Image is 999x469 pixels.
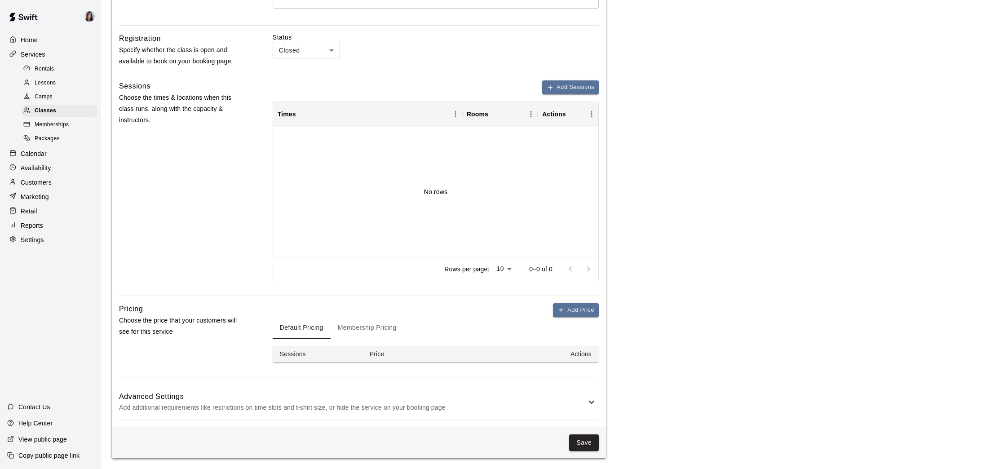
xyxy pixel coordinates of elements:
a: Calendar [7,147,94,160]
div: Memberships [22,119,97,131]
a: Camps [22,90,101,104]
p: Retail [21,207,37,216]
div: Times [278,102,296,127]
p: Availability [21,164,51,173]
p: Services [21,50,45,59]
a: Settings [7,233,94,247]
p: Copy public page link [18,451,80,460]
a: Customers [7,176,94,189]
a: Retail [7,204,94,218]
p: Reports [21,221,43,230]
button: Add Price [553,303,599,317]
th: Sessions [273,346,362,363]
div: Classes [22,105,97,117]
button: Sort [296,108,309,120]
h6: Sessions [119,80,150,92]
button: Menu [524,107,538,121]
div: Closed [273,42,340,58]
h6: Registration [119,33,161,44]
button: Membership Pricing [331,317,404,339]
th: Price [362,346,452,363]
a: Rentals [22,62,101,76]
a: Availability [7,161,94,175]
button: Save [569,434,599,451]
p: Help Center [18,419,53,428]
p: Rows per page: [444,265,489,274]
div: Packages [22,133,97,145]
a: Classes [22,104,101,118]
p: Calendar [21,149,47,158]
p: Home [21,35,38,44]
a: Packages [22,132,101,146]
button: Add Sessions [542,80,599,94]
h6: Pricing [119,303,143,315]
div: Actions [538,102,598,127]
div: Rooms [462,102,538,127]
span: Packages [35,134,60,143]
th: Actions [452,346,599,363]
span: Camps [35,93,53,102]
p: Marketing [21,192,49,201]
div: Rentals [22,63,97,75]
p: View public page [18,435,67,444]
p: Choose the price that your customers will see for this service [119,315,244,337]
p: 0–0 of 0 [529,265,553,274]
a: Marketing [7,190,94,204]
p: Customers [21,178,52,187]
button: Menu [585,107,598,121]
a: Home [7,33,94,47]
p: Settings [21,235,44,244]
h6: Advanced Settings [119,391,586,403]
span: Rentals [35,65,54,74]
a: Services [7,48,94,61]
span: Classes [35,106,56,115]
span: Memberships [35,120,69,129]
div: 10 [493,262,515,275]
div: Actions [542,102,566,127]
button: Menu [449,107,462,121]
p: Choose the times & locations when this class runs, along with the capacity & instructors. [119,92,244,126]
p: Add additional requirements like restrictions on time slots and t-shirt size, or hide the service... [119,402,586,413]
label: Status [273,33,599,42]
a: Memberships [22,118,101,132]
div: Camps [22,91,97,103]
div: Advanced SettingsAdd additional requirements like restrictions on time slots and t-shirt size, or... [119,385,599,420]
img: Renee Ramos [84,11,95,22]
p: Specify whether the class is open and available to book on your booking page. [119,44,244,67]
div: Rooms [467,102,488,127]
div: Renee Ramos [82,7,101,25]
div: Times [273,102,462,127]
a: Reports [7,219,94,232]
button: Sort [488,108,501,120]
p: Contact Us [18,403,50,411]
span: Lessons [35,79,56,88]
a: Lessons [22,76,101,90]
div: No rows [273,127,598,257]
div: Lessons [22,77,97,89]
button: Default Pricing [273,317,331,339]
